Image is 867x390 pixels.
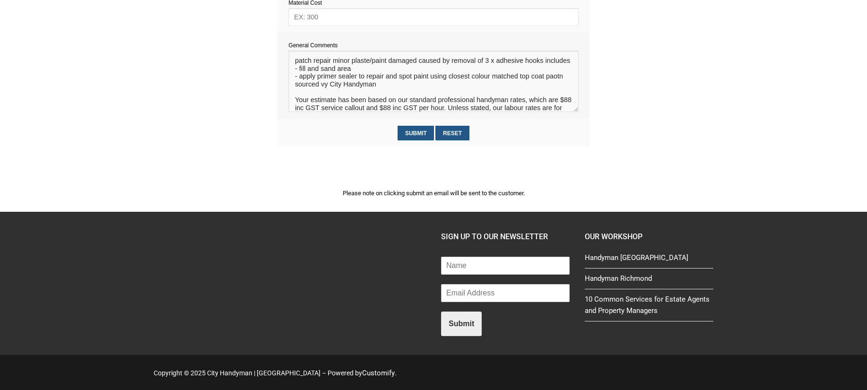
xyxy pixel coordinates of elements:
[277,188,590,198] p: Please note on clicking submit an email will be sent to the customer.
[441,284,570,302] input: Email Address
[585,231,713,243] h4: Our Workshop
[441,231,570,243] h4: SIGN UP TO OUR NEWSLETTER
[288,8,578,26] input: EX: 300
[441,312,482,336] button: Submit
[362,369,395,377] a: Customify
[441,257,570,275] input: Name
[585,273,713,289] a: Handyman Richmond
[154,367,713,379] p: Copyright © 2025 City Handyman | [GEOGRAPHIC_DATA] – Powered by .
[585,252,713,268] a: Handyman [GEOGRAPHIC_DATA]
[288,42,338,49] span: General Comments
[435,126,469,140] input: Reset
[398,126,434,140] input: Submit
[585,294,713,321] a: 10 Common Services for Estate Agents and Property Managers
